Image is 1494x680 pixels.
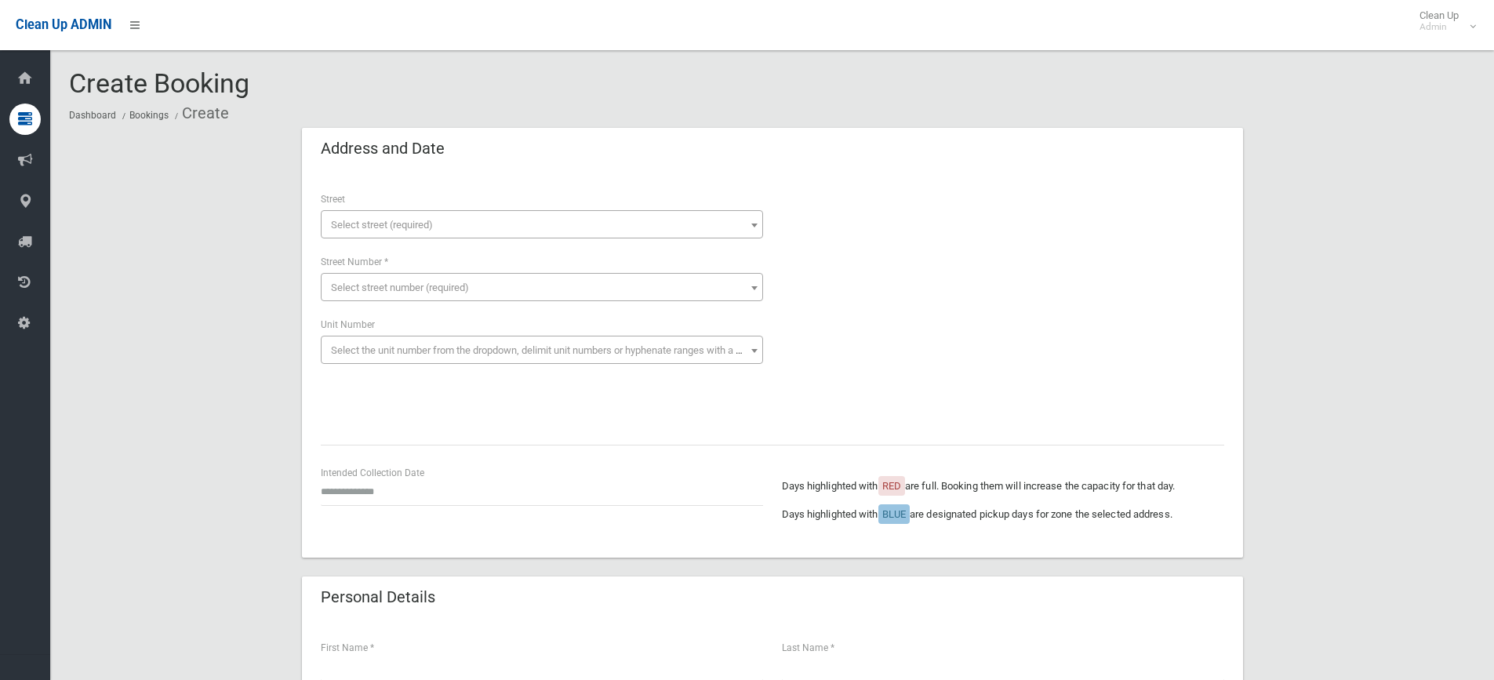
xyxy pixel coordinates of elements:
small: Admin [1419,21,1459,33]
header: Address and Date [302,133,463,164]
a: Dashboard [69,110,116,121]
span: RED [882,480,901,492]
span: Create Booking [69,67,249,99]
a: Bookings [129,110,169,121]
span: Select the unit number from the dropdown, delimit unit numbers or hyphenate ranges with a comma [331,344,769,356]
span: Clean Up ADMIN [16,17,111,32]
p: Days highlighted with are designated pickup days for zone the selected address. [782,505,1224,524]
p: Days highlighted with are full. Booking them will increase the capacity for that day. [782,477,1224,496]
span: BLUE [882,508,906,520]
span: Clean Up [1412,9,1474,33]
header: Personal Details [302,582,454,613]
li: Create [171,99,229,128]
span: Select street number (required) [331,282,469,293]
span: Select street (required) [331,219,433,231]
